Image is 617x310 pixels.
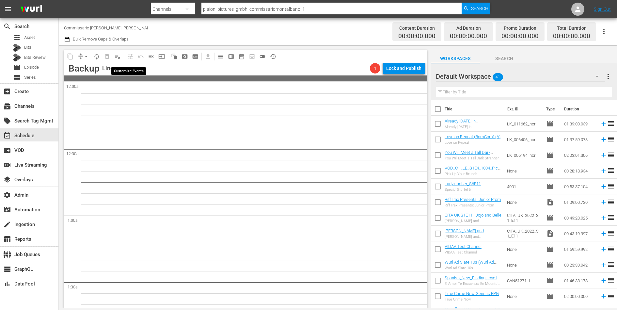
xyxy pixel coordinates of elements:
[436,67,605,86] div: Default Workspace
[445,197,501,202] a: RiffTrax Presents: Junior Prom
[562,163,597,179] td: 00:28:18.934
[238,53,245,60] span: date_range_outlined
[3,251,11,258] span: Job Queues
[445,172,502,176] div: Pick Up Your Brunch
[398,24,435,33] div: Content Duration
[607,167,615,174] span: reorder
[445,297,499,302] div: True Crime Now
[13,64,21,72] span: Episode
[445,250,482,254] div: VIDAA Test Channel
[445,100,503,118] th: Title
[546,167,554,175] span: Episode
[607,214,615,221] span: reorder
[259,53,266,60] span: toggle_off
[600,183,607,190] svg: Add to Schedule
[562,257,597,273] td: 00:23:30.042
[13,54,21,61] div: Bits Review
[445,219,502,223] div: [PERSON_NAME] and [PERSON_NAME]
[24,34,35,41] span: Asset
[501,33,539,40] span: 00:00:00.000
[445,291,499,296] a: True Crime Now Generic EPG
[257,51,268,62] span: 24 hours Lineup View is OFF
[562,288,597,304] td: 02:00:00.000
[370,66,380,71] span: 1
[3,117,11,125] span: Search Tag Mgmt
[562,179,597,194] td: 00:53:37.104
[594,7,611,12] a: Sign Out
[607,261,615,269] span: reorder
[504,226,544,241] td: CITA_UK_2022_S1_E11
[553,33,590,40] span: 00:00:00.000
[600,152,607,159] svg: Add to Schedule
[462,3,490,14] button: Search
[504,163,544,179] td: None
[546,277,554,285] span: Episode
[607,198,615,206] span: reorder
[450,24,487,33] div: Ad Duration
[75,51,91,62] span: Remove Gaps & Overlaps
[445,266,502,270] div: Wurl Ad Slate 10s
[445,150,493,160] a: You Will Meet a Tall Dark Stranger (RomCom) (A)
[114,53,121,60] span: playlist_remove_outlined
[65,51,75,62] span: Copy Lineup
[445,188,481,192] div: Special Staffel 6
[226,51,236,62] span: Week Calendar View
[504,273,544,288] td: CAN51271LL
[562,241,597,257] td: 01:59:59.992
[13,44,21,52] div: Bits
[182,53,188,60] span: pageview_outlined
[600,230,607,237] svg: Add to Schedule
[600,167,607,174] svg: Add to Schedule
[180,51,190,62] span: Create Search Block
[445,213,501,218] a: CITA UK S1E11 - Jojo and Belle
[146,51,156,62] span: Fill episodes with ad slates
[604,69,612,84] button: more_vert
[607,120,615,127] span: reorder
[3,220,11,228] span: Ingestion
[600,136,607,143] svg: Add to Schedule
[247,51,257,62] span: View Backup
[158,53,165,60] span: input
[546,120,554,128] span: Episode
[24,74,36,81] span: Series
[600,293,607,300] svg: Add to Schedule
[383,62,425,74] button: Lock and Publish
[445,282,502,286] div: El Amor Te Encuentra En Mountain View
[493,70,503,84] span: 41
[445,181,481,186] a: Ladykracher_S6F11
[604,73,612,80] span: more_vert
[607,151,615,159] span: reorder
[3,23,11,30] span: Search
[445,244,482,249] a: VIDAA Test Channel
[270,53,276,60] span: history_outlined
[445,275,500,285] a: Spanish_New_Finding Love In Mountain View
[24,64,39,71] span: Episode
[450,33,487,40] span: 00:00:00.000
[386,62,421,74] div: Lock and Publish
[504,179,544,194] td: 4001
[562,116,597,132] td: 01:39:00.039
[504,194,544,210] td: None
[600,120,607,127] svg: Add to Schedule
[236,51,247,62] span: Month Calendar View
[562,132,597,147] td: 01:37:59.073
[156,51,167,62] span: Update Metadata from Key Asset
[504,147,544,163] td: LK_005194_nor
[200,50,213,63] span: Download as CSV
[3,206,11,214] span: Automation
[3,146,11,154] span: VOD
[431,55,480,63] span: Workspaces
[600,199,607,206] svg: Add to Schedule
[192,53,198,60] span: subtitles_outlined
[72,37,129,41] span: Bulk Remove Gaps & Overlaps
[607,135,615,143] span: reorder
[546,292,554,300] span: Episode
[600,261,607,269] svg: Add to Schedule
[504,210,544,226] td: CITA_UK_2022_S1_E11
[542,100,560,118] th: Type
[562,273,597,288] td: 01:46:33.178
[445,260,497,269] a: Wurl Ad Slate 10s (Wurl Ad Slate 10s (00:30:00))
[546,245,554,253] span: Episode
[503,100,542,118] th: Ext. ID
[560,100,599,118] th: Duration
